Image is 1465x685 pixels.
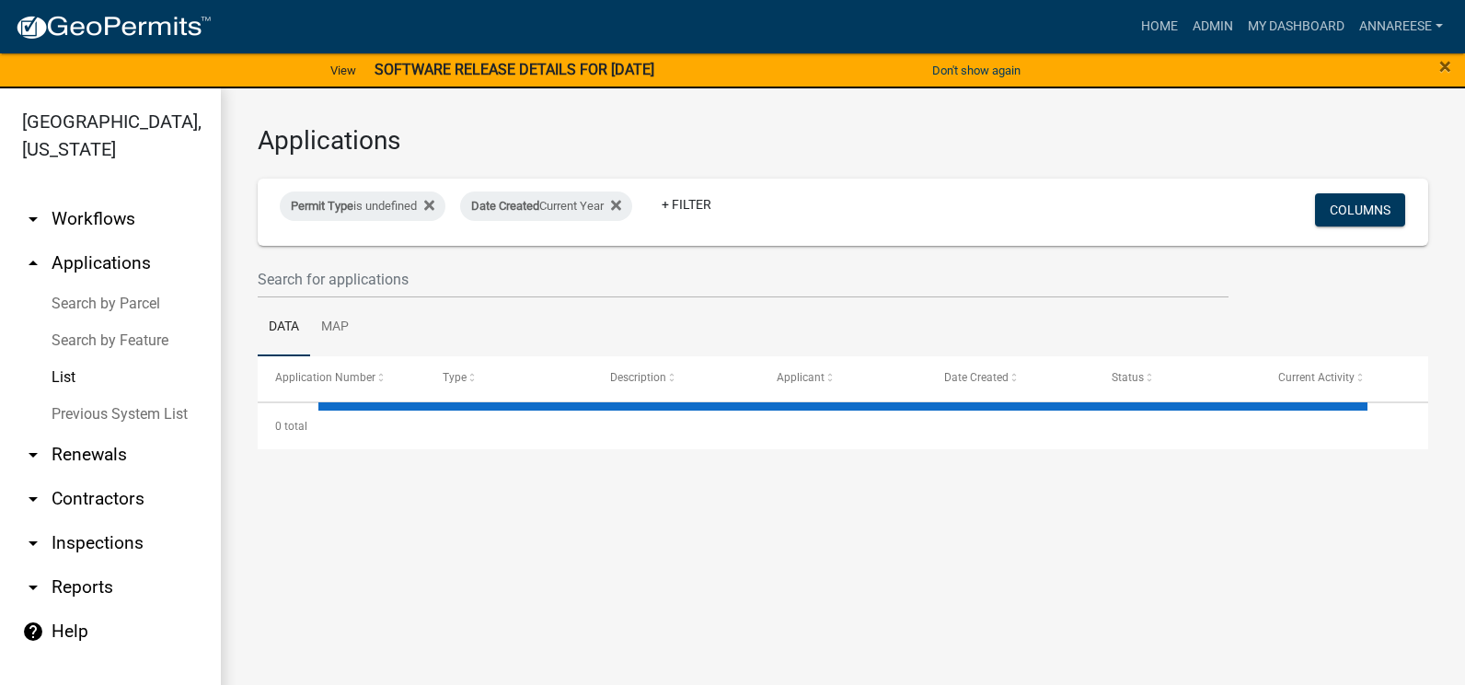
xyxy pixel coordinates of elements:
[777,371,825,384] span: Applicant
[1134,9,1185,44] a: Home
[443,371,467,384] span: Type
[1439,55,1451,77] button: Close
[1278,371,1355,384] span: Current Activity
[375,61,654,78] strong: SOFTWARE RELEASE DETAILS FOR [DATE]
[610,371,666,384] span: Description
[22,208,44,230] i: arrow_drop_down
[22,488,44,510] i: arrow_drop_down
[22,621,44,643] i: help
[258,261,1229,298] input: Search for applications
[22,444,44,466] i: arrow_drop_down
[1261,356,1428,401] datatable-header-cell: Current Activity
[925,55,1028,86] button: Don't show again
[1112,371,1144,384] span: Status
[1352,9,1450,44] a: annareese
[258,403,1428,449] div: 0 total
[258,298,310,357] a: Data
[425,356,593,401] datatable-header-cell: Type
[460,192,632,221] div: Current Year
[1240,9,1352,44] a: My Dashboard
[280,192,445,221] div: is undefined
[647,188,726,221] a: + Filter
[944,371,1009,384] span: Date Created
[927,356,1094,401] datatable-header-cell: Date Created
[22,576,44,598] i: arrow_drop_down
[275,371,375,384] span: Application Number
[22,252,44,274] i: arrow_drop_up
[759,356,927,401] datatable-header-cell: Applicant
[471,199,539,213] span: Date Created
[1185,9,1240,44] a: Admin
[310,298,360,357] a: Map
[258,356,425,401] datatable-header-cell: Application Number
[291,199,353,213] span: Permit Type
[592,356,759,401] datatable-header-cell: Description
[1094,356,1262,401] datatable-header-cell: Status
[323,55,363,86] a: View
[1315,193,1405,226] button: Columns
[258,125,1428,157] h3: Applications
[22,532,44,554] i: arrow_drop_down
[1439,53,1451,79] span: ×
